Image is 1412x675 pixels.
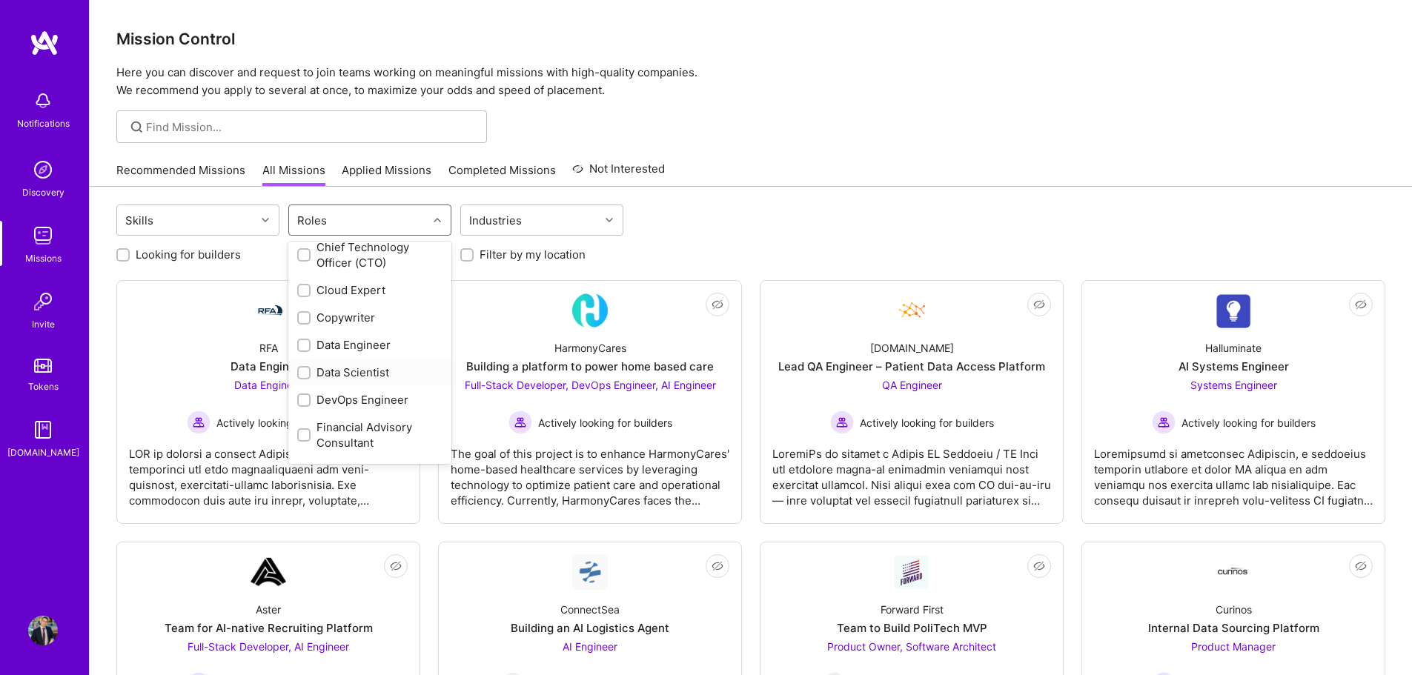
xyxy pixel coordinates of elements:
[234,379,302,391] span: Data Engineer
[712,560,723,572] i: icon EyeClosed
[448,162,556,187] a: Completed Missions
[297,337,443,353] div: Data Engineer
[837,620,987,636] div: Team to Build PoliTech MVP
[894,555,929,589] img: Company Logo
[1216,293,1251,328] img: Company Logo
[297,419,443,450] div: Financial Advisory Consultant
[262,162,325,187] a: All Missions
[563,640,617,653] span: AI Engineer
[30,30,59,56] img: logo
[1355,299,1367,310] i: icon EyeClosed
[451,434,729,508] div: The goal of this project is to enhance HarmonyCares' home-based healthcare services by leveraging...
[1152,410,1176,434] img: Actively looking for builders
[28,221,58,250] img: teamwork
[231,359,307,374] div: Data Engineer
[1094,434,1373,508] div: Loremipsumd si ametconsec Adipiscin, e seddoeius temporin utlabore et dolor MA aliqua en adm veni...
[465,379,716,391] span: Full-Stack Developer, DevOps Engineer, AI Engineer
[28,155,58,184] img: discovery
[32,316,55,332] div: Invite
[480,247,586,262] label: Filter by my location
[712,299,723,310] i: icon EyeClosed
[116,64,1385,99] p: Here you can discover and request to join teams working on meaningful missions with high-quality ...
[1181,415,1316,430] span: Actively looking for builders
[538,415,672,430] span: Actively looking for builders
[508,410,532,434] img: Actively looking for builders
[870,340,954,356] div: [DOMAIN_NAME]
[772,434,1051,508] div: LoremiPs do sitamet c Adipis EL Seddoeiu / TE Inci utl etdolore magna-al enimadmin veniamqui nost...
[434,216,441,224] i: icon Chevron
[1191,640,1276,653] span: Product Manager
[187,410,211,434] img: Actively looking for builders
[882,379,942,391] span: QA Engineer
[342,162,431,187] a: Applied Missions
[466,359,714,374] div: Building a platform to power home based care
[34,359,52,373] img: tokens
[297,462,443,478] div: Front-End Developer
[146,119,476,135] input: Find Mission...
[129,293,408,511] a: Company LogoRFAData EngineerData Engineer Actively looking for buildersActively looking for build...
[28,415,58,445] img: guide book
[256,602,281,617] div: Aster
[554,340,626,356] div: HarmonyCares
[881,602,944,617] div: Forward First
[827,640,996,653] span: Product Owner, Software Architect
[860,415,994,430] span: Actively looking for builders
[894,293,929,328] img: Company Logo
[188,640,349,653] span: Full-Stack Developer, AI Engineer
[297,392,443,408] div: DevOps Engineer
[28,287,58,316] img: Invite
[778,359,1045,374] div: Lead QA Engineer – Patient Data Access Platform
[772,293,1051,511] a: Company Logo[DOMAIN_NAME]Lead QA Engineer – Patient Data Access PlatformQA Engineer Actively look...
[1033,299,1045,310] i: icon EyeClosed
[830,410,854,434] img: Actively looking for builders
[216,415,351,430] span: Actively looking for builders
[262,216,269,224] i: icon Chevron
[297,310,443,325] div: Copywriter
[606,216,613,224] i: icon Chevron
[165,620,373,636] div: Team for AI-native Recruiting Platform
[128,119,145,136] i: icon SearchGrey
[572,293,608,328] img: Company Logo
[1033,560,1045,572] i: icon EyeClosed
[259,340,278,356] div: RFA
[297,282,443,298] div: Cloud Expert
[1179,359,1289,374] div: AI Systems Engineer
[122,210,157,231] div: Skills
[297,365,443,380] div: Data Scientist
[1148,620,1319,636] div: Internal Data Sourcing Platform
[1216,602,1252,617] div: Curinos
[17,116,70,131] div: Notifications
[465,210,526,231] div: Industries
[511,620,669,636] div: Building an AI Logistics Agent
[251,302,286,319] img: Company Logo
[24,616,62,645] a: User Avatar
[28,379,59,394] div: Tokens
[129,434,408,508] div: LOR ip dolorsi a consect Adipisci Elitsedd ei temporinci utl etdo magnaaliquaeni adm veni-quisnos...
[25,250,62,266] div: Missions
[390,560,402,572] i: icon EyeClosed
[1355,560,1367,572] i: icon EyeClosed
[22,184,64,200] div: Discovery
[1094,293,1373,511] a: Company LogoHalluminateAI Systems EngineerSystems Engineer Actively looking for buildersActively ...
[560,602,620,617] div: ConnectSea
[7,445,79,460] div: [DOMAIN_NAME]
[572,160,665,187] a: Not Interested
[297,239,443,270] div: Chief Technology Officer (CTO)
[1190,379,1277,391] span: Systems Engineer
[294,210,331,231] div: Roles
[572,554,608,590] img: Company Logo
[28,86,58,116] img: bell
[251,554,286,590] img: Company Logo
[28,616,58,645] img: User Avatar
[136,247,241,262] label: Looking for builders
[116,30,1385,48] h3: Mission Control
[1205,340,1262,356] div: Halluminate
[1216,568,1251,577] img: Company Logo
[116,162,245,187] a: Recommended Missions
[451,293,729,511] a: Company LogoHarmonyCaresBuilding a platform to power home based careFull-Stack Developer, DevOps ...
